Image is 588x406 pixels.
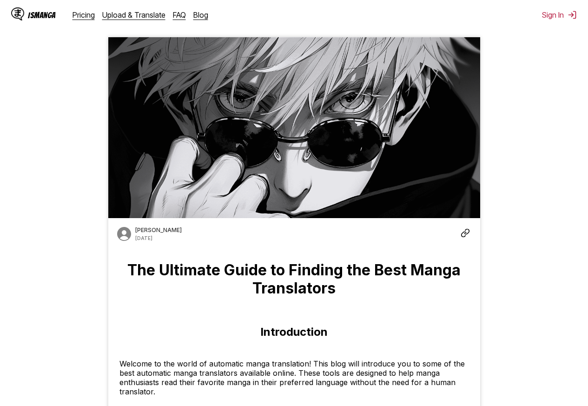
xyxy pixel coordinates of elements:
p: Author [135,226,182,233]
img: Cover [108,37,480,218]
button: Sign In [542,10,577,20]
img: IsManga Logo [11,7,24,20]
div: IsManga [28,11,56,20]
a: Pricing [73,10,95,20]
strong: Introduction [260,325,328,339]
p: Welcome to the world of automatic manga translation! This blog will introduce you to some of the ... [119,359,469,396]
a: IsManga LogoIsManga [11,7,73,22]
p: Date published [135,235,152,241]
img: Copy Article Link [461,227,470,239]
a: FAQ [173,10,186,20]
img: Sign out [568,10,577,20]
img: Author avatar [116,226,132,242]
a: Blog [193,10,208,20]
a: Upload & Translate [102,10,165,20]
h1: The Ultimate Guide to Finding the Best Manga Translators [116,261,473,297]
